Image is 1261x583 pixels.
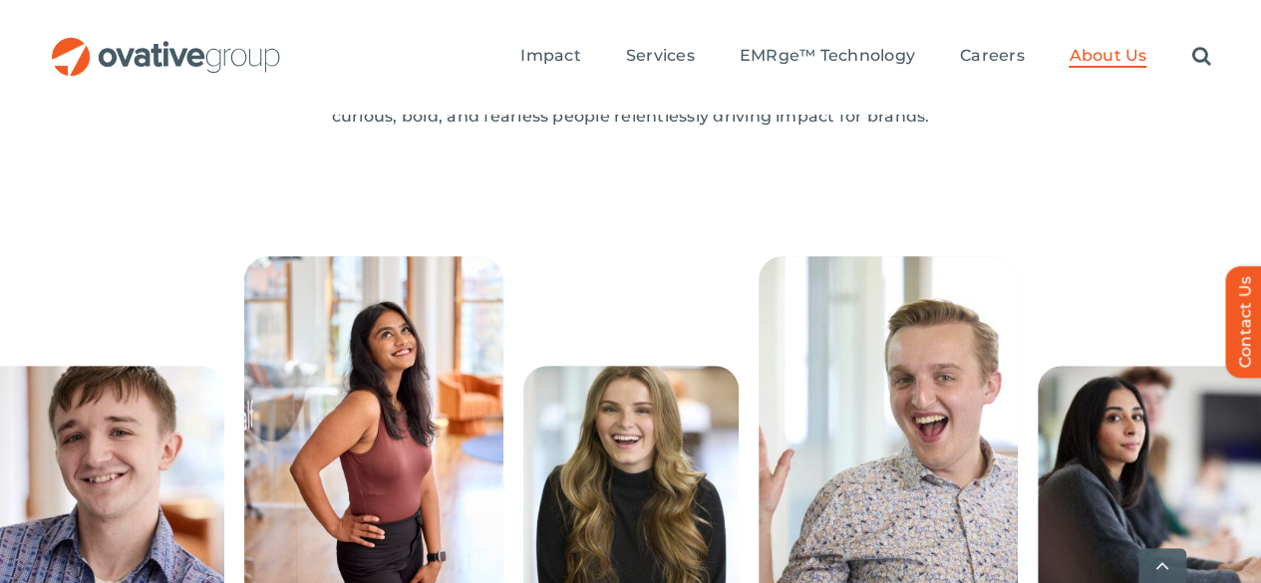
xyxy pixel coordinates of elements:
[520,46,580,68] a: Impact
[740,46,915,68] a: EMRge™ Technology
[1069,46,1146,68] a: About Us
[50,35,282,54] a: OG_Full_horizontal_RGB
[1069,46,1146,66] span: About Us
[960,46,1025,66] span: Careers
[626,46,695,68] a: Services
[960,46,1025,68] a: Careers
[520,25,1210,89] nav: Menu
[1191,46,1210,68] a: Search
[520,46,580,66] span: Impact
[626,46,695,66] span: Services
[740,46,915,66] span: EMRge™ Technology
